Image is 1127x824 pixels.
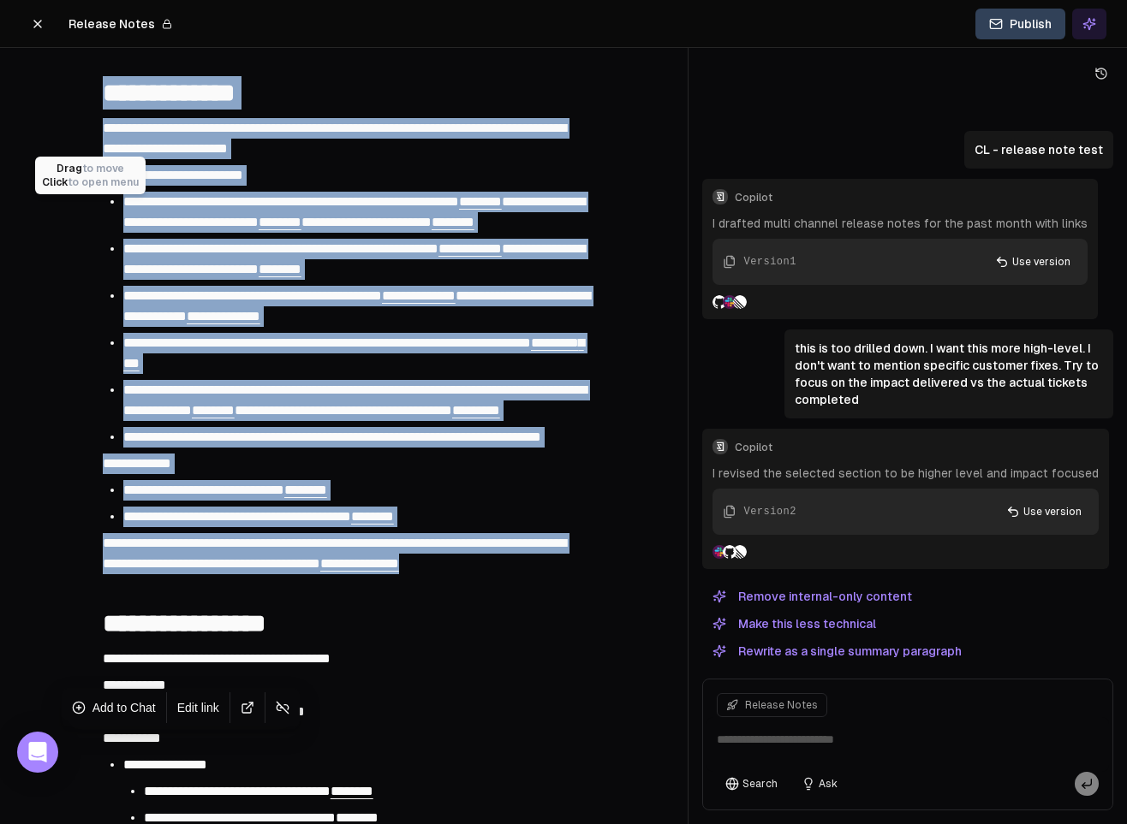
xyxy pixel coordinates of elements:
span: to open menu [68,176,139,188]
span: Release Notes [745,698,818,712]
p: I revised the selected section to be higher level and impact focused [713,465,1099,482]
div: Drag Click [42,162,139,189]
span: Add to Chat [92,699,156,716]
button: Edit link [170,696,226,720]
div: Open Intercom Messenger [17,732,58,773]
span: Release Notes [69,15,155,33]
div: Version 1 [743,254,796,270]
button: Search [717,772,786,796]
button: Remove internal-only content [702,586,922,607]
img: Linear [733,545,747,559]
button: Add to Chat [65,696,163,720]
span: to move [82,163,124,175]
button: Make this less technical [702,614,886,634]
span: Copilot [735,441,1099,454]
button: Publish [975,9,1065,39]
span: Copilot [735,191,1088,205]
img: Linear [733,295,747,309]
img: Slack [723,295,736,309]
img: Slack [713,545,726,559]
p: this is too drilled down. I want this more high-level. I don't want to mention specific customer ... [795,340,1103,408]
p: I drafted multi channel release notes for the past month with links [713,215,1088,232]
button: Use version [996,499,1092,525]
p: CL - release note test [975,141,1103,158]
button: Use version [985,249,1081,275]
button: Ask [793,772,846,796]
img: GitHub [723,545,736,559]
img: GitHub [713,295,726,309]
a: Open link in a new tab [234,696,261,720]
button: Rewrite as a single summary paragraph [702,641,972,661]
div: Version 2 [743,504,796,519]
